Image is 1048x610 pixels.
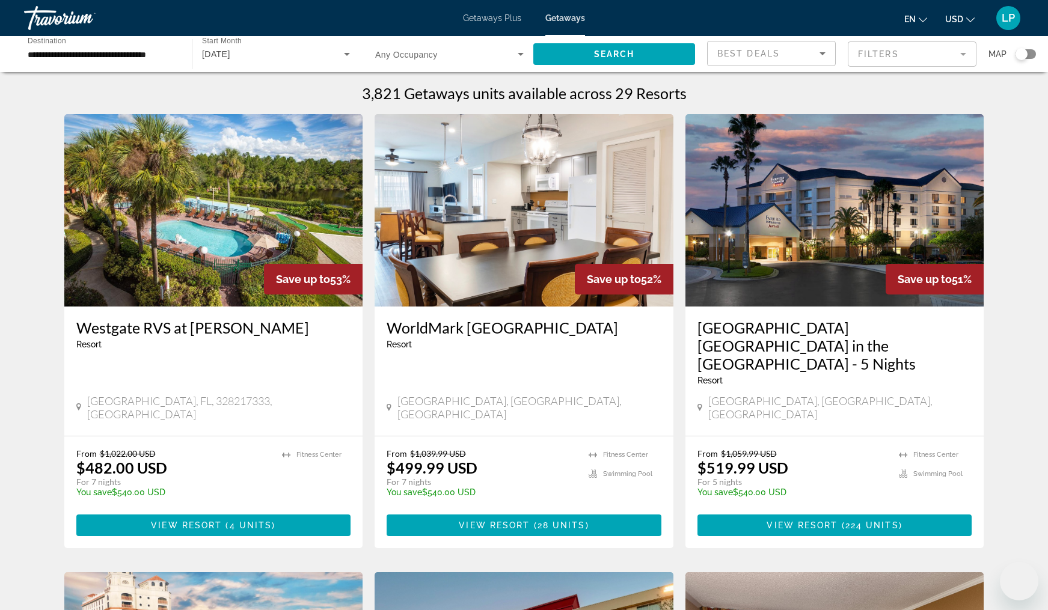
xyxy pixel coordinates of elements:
[697,487,733,497] span: You save
[1002,12,1015,24] span: LP
[362,84,687,102] h1: 3,821 Getaways units available across 29 Resorts
[767,520,838,530] span: View Resort
[76,487,112,497] span: You save
[387,487,577,497] p: $540.00 USD
[410,448,466,459] span: $1,039.99 USD
[945,14,963,24] span: USD
[387,477,577,487] p: For 7 nights
[533,43,695,65] button: Search
[904,10,927,28] button: Change language
[151,520,222,530] span: View Resort
[697,487,887,497] p: $540.00 USD
[76,487,271,497] p: $540.00 USD
[848,41,976,67] button: Filter
[587,273,641,285] span: Save up to
[913,470,963,478] span: Swimming Pool
[387,459,477,477] p: $499.99 USD
[264,264,363,294] div: 53%
[387,448,407,459] span: From
[28,37,66,44] span: Destination
[697,477,887,487] p: For 5 nights
[100,448,156,459] span: $1,022.00 USD
[717,46,826,61] mat-select: Sort by
[222,520,275,530] span: ( )
[530,520,589,530] span: ( )
[76,448,97,459] span: From
[202,49,230,59] span: [DATE]
[845,520,899,530] span: 224 units
[697,319,972,373] a: [GEOGRAPHIC_DATA] [GEOGRAPHIC_DATA] in the [GEOGRAPHIC_DATA] - 5 Nights
[945,10,975,28] button: Change currency
[603,470,652,478] span: Swimming Pool
[904,14,916,24] span: en
[708,394,972,421] span: [GEOGRAPHIC_DATA], [GEOGRAPHIC_DATA], [GEOGRAPHIC_DATA]
[913,451,958,459] span: Fitness Center
[898,273,952,285] span: Save up to
[545,13,585,23] a: Getaways
[603,451,648,459] span: Fitness Center
[397,394,661,421] span: [GEOGRAPHIC_DATA], [GEOGRAPHIC_DATA], [GEOGRAPHIC_DATA]
[685,114,984,307] img: RR24E01X.jpg
[24,2,144,34] a: Travorium
[721,448,777,459] span: $1,059.99 USD
[375,50,438,59] span: Any Occupancy
[838,520,902,530] span: ( )
[459,520,530,530] span: View Resort
[697,448,718,459] span: From
[64,114,363,307] img: ii_wvt1.jpg
[993,5,1024,31] button: User Menu
[387,487,422,497] span: You save
[575,264,673,294] div: 52%
[230,520,272,530] span: 4 units
[87,394,351,421] span: [GEOGRAPHIC_DATA], FL, 328217333, [GEOGRAPHIC_DATA]
[387,319,661,337] a: WorldMark [GEOGRAPHIC_DATA]
[988,46,1007,63] span: Map
[276,273,330,285] span: Save up to
[76,319,351,337] a: Westgate RVS at [PERSON_NAME]
[538,520,586,530] span: 28 units
[463,13,521,23] a: Getaways Plus
[76,459,167,477] p: $482.00 USD
[717,49,780,58] span: Best Deals
[387,340,412,349] span: Resort
[594,49,635,59] span: Search
[387,514,661,536] button: View Resort(28 units)
[697,459,788,477] p: $519.99 USD
[697,376,723,385] span: Resort
[697,514,972,536] button: View Resort(224 units)
[375,114,673,307] img: 5945I01X.jpg
[886,264,984,294] div: 51%
[76,514,351,536] button: View Resort(4 units)
[1000,562,1038,600] iframe: Button to launch messaging window
[296,451,342,459] span: Fitness Center
[76,340,102,349] span: Resort
[76,477,271,487] p: For 7 nights
[202,37,242,45] span: Start Month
